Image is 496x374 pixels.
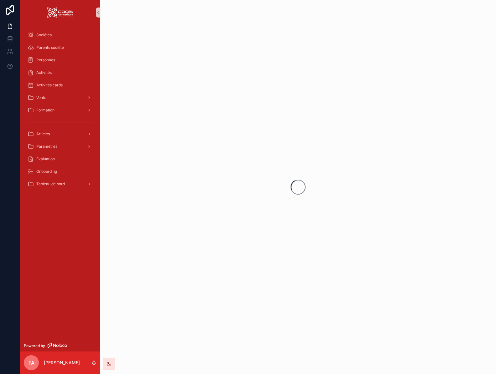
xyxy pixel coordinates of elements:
[24,166,96,177] a: Onboarding
[20,25,100,198] div: scrollable content
[36,144,57,149] span: Paramètres
[24,92,96,103] a: Vente
[24,153,96,165] a: Evaluation
[28,359,34,366] span: FA
[24,178,96,190] a: Tableau de bord
[36,83,63,88] span: Activités cards
[24,29,96,41] a: Sociétés
[36,95,46,100] span: Vente
[24,141,96,152] a: Paramètres
[24,128,96,140] a: Articles
[36,58,55,63] span: Personnes
[36,45,64,50] span: Parents société
[36,182,65,187] span: Tableau de bord
[36,131,50,136] span: Articles
[24,67,96,78] a: Activités
[24,54,96,66] a: Personnes
[47,8,73,18] img: App logo
[44,360,80,366] p: [PERSON_NAME]
[36,33,52,38] span: Sociétés
[36,70,52,75] span: Activités
[24,105,96,116] a: Formation
[20,340,100,351] a: Powered by
[24,343,45,348] span: Powered by
[36,108,54,113] span: Formation
[24,42,96,53] a: Parents société
[36,156,55,161] span: Evaluation
[36,169,57,174] span: Onboarding
[24,79,96,91] a: Activités cards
